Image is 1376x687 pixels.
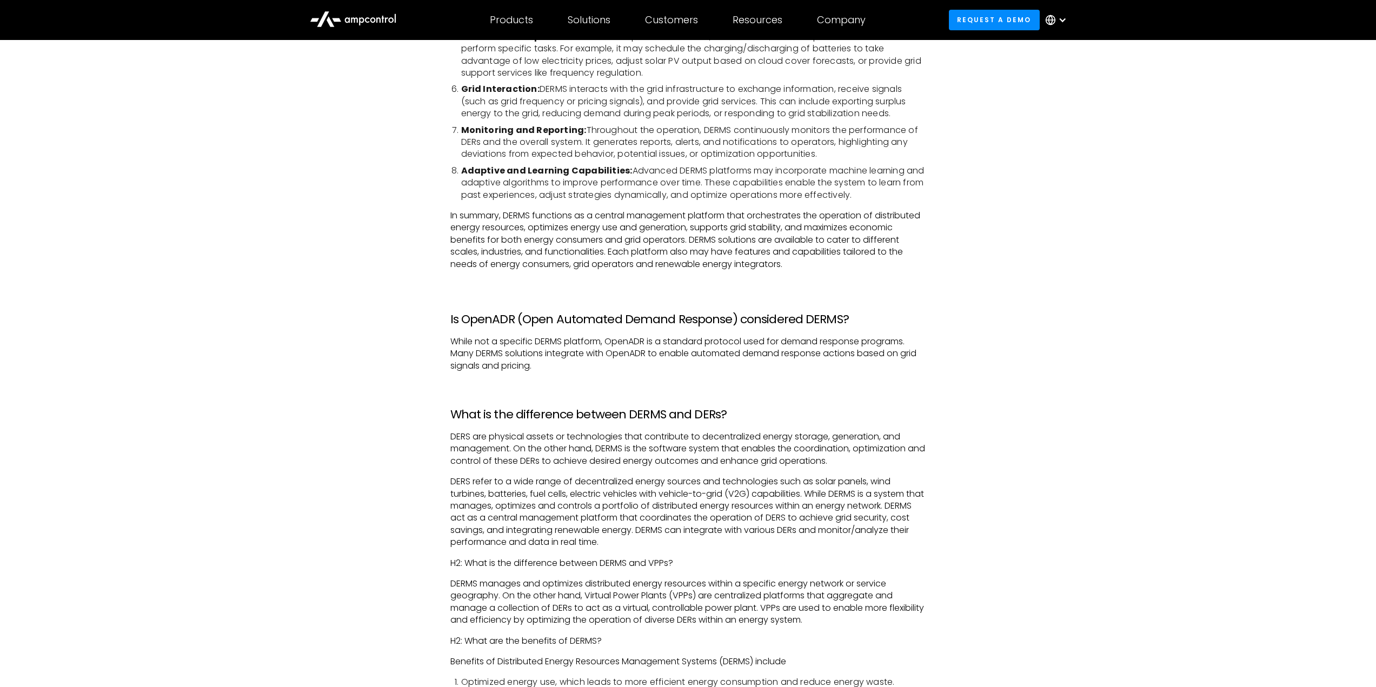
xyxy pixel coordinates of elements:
p: ‍ [450,279,926,291]
div: Customers [645,14,698,26]
strong: Adaptive and Learning Capabilities: [461,164,633,177]
h3: ‍ What is the difference between DERMS and DERs? [450,393,926,422]
div: Resources [733,14,782,26]
li: Based on the optimization results, DERMS controls and dispatches the DERs to perform specific tas... [461,31,926,79]
div: Company [817,14,866,26]
p: H2: What are the benefits of DERMS? [450,635,926,647]
p: While not a specific DERMS platform, OpenADR is a standard protocol used for demand response prog... [450,336,926,372]
div: Solutions [568,14,610,26]
strong: Grid Interaction: [461,83,540,95]
li: Throughout the operation, DERMS continuously monitors the performance of DERs and the overall sys... [461,124,926,161]
li: Advanced DERMS platforms may incorporate machine learning and adaptive algorithms to improve perf... [461,165,926,201]
div: Products [490,14,533,26]
p: DERMS manages and optimizes distributed energy resources within a specific energy network or serv... [450,578,926,626]
p: H2: What is the difference between DERMS and VPPs? [450,557,926,569]
strong: Monitoring and Reporting: [461,124,587,136]
p: In summary, DERMS functions as a central management platform that orchestrates the operation of d... [450,210,926,270]
li: DERMS interacts with the grid infrastructure to exchange information, receive signals (such as gr... [461,83,926,119]
h3: Is OpenADR (Open Automated Demand Response) considered DERMS? [450,312,926,326]
a: Request a demo [949,10,1040,30]
p: DERS refer to a wide range of decentralized energy sources and technologies such as solar panels,... [450,476,926,548]
p: Benefits of Distributed Energy Resources Management Systems (DERMS) include [450,656,926,668]
p: DERS are physical assets or technologies that contribute to decentralized energy storage, generat... [450,431,926,467]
